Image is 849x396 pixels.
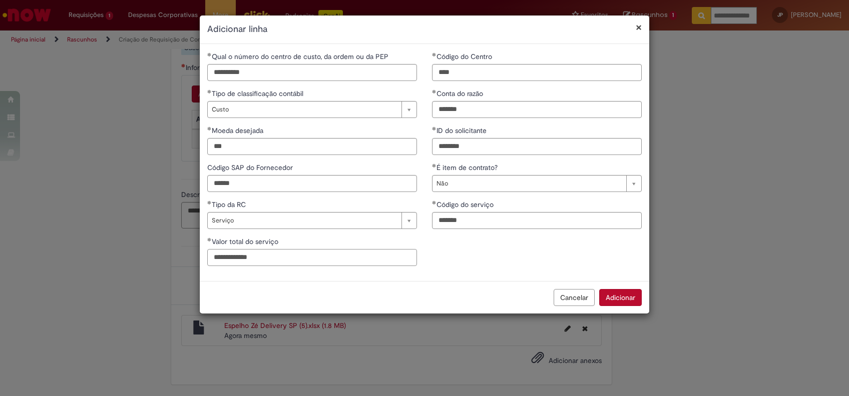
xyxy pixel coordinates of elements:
[437,126,489,135] span: ID do solicitante
[432,212,642,229] input: Código do serviço
[207,126,212,130] span: Obrigatório Preenchido
[207,200,212,204] span: Obrigatório Preenchido
[212,89,305,98] span: Tipo de classificação contábil
[432,138,642,155] input: ID do solicitante
[212,126,265,135] span: Moeda desejada
[207,237,212,241] span: Obrigatório Preenchido
[212,212,396,228] span: Serviço
[207,64,417,81] input: Qual o número do centro de custo, da ordem ou da PEP
[437,200,496,209] span: Código do serviço
[599,289,642,306] button: Adicionar
[432,163,437,167] span: Obrigatório Preenchido
[432,52,437,56] span: Obrigatório Preenchido
[207,175,417,192] input: Código SAP do Fornecedor
[207,163,295,172] span: Código SAP do Fornecedor
[437,175,621,191] span: Não
[432,200,437,204] span: Obrigatório Preenchido
[432,126,437,130] span: Obrigatório Preenchido
[212,200,248,209] span: Tipo da RC
[207,249,417,266] input: Valor total do serviço
[554,289,595,306] button: Cancelar
[212,101,396,117] span: Custo
[207,138,417,155] input: Moeda desejada
[212,237,280,246] span: Valor total do serviço
[432,89,437,93] span: Obrigatório Preenchido
[212,52,390,61] span: Qual o número do centro de custo, da ordem ou da PEP
[437,89,485,98] span: Conta do razão
[207,52,212,56] span: Obrigatório Preenchido
[437,52,494,61] span: Código do Centro
[432,64,642,81] input: Código do Centro
[432,101,642,118] input: Conta do razão
[207,89,212,93] span: Obrigatório Preenchido
[207,23,642,36] h2: Adicionar linha
[636,22,642,32] button: Fechar modal
[437,163,500,172] span: É item de contrato?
